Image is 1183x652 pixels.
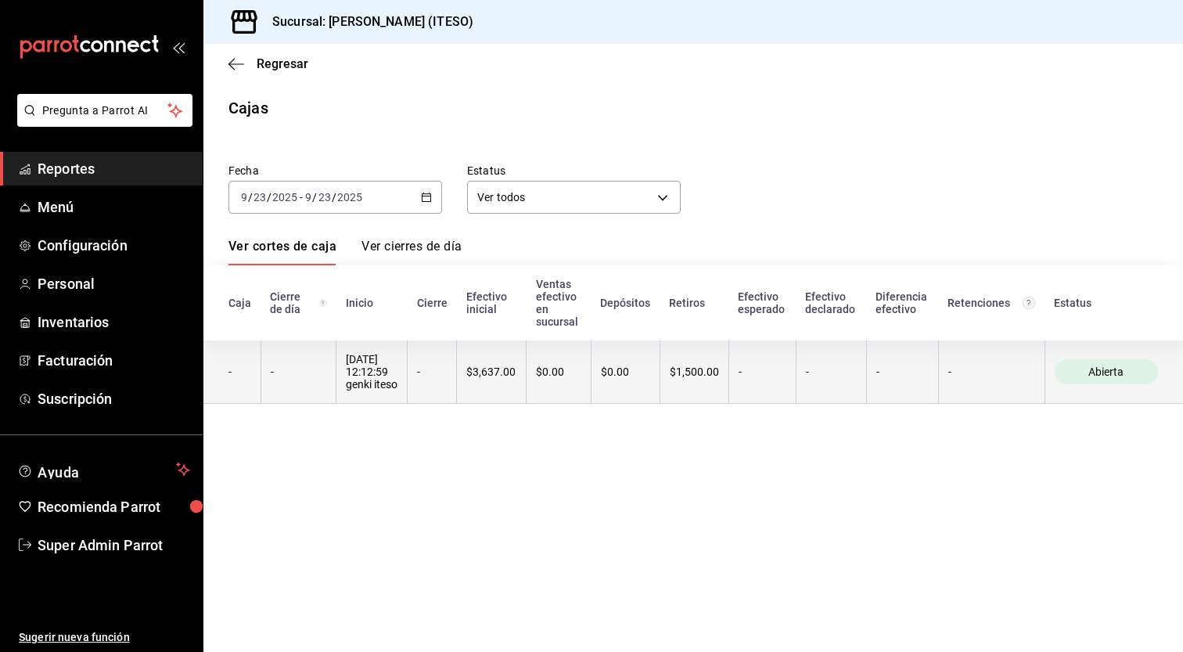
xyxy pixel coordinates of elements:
div: Ver todos [467,181,681,214]
input: -- [253,191,267,204]
span: / [312,191,317,204]
div: Cajas [228,96,268,120]
input: -- [240,191,248,204]
input: -- [304,191,312,204]
button: Regresar [228,56,308,71]
div: $3,637.00 [466,366,516,378]
span: Sugerir nueva función [19,629,190,646]
div: Efectivo declarado [805,290,857,315]
svg: Total de retenciones de propinas registradas [1023,297,1035,309]
div: Cierre de día [270,290,327,315]
div: - [806,366,857,378]
span: - [300,191,303,204]
a: Ver cortes de caja [228,239,336,265]
div: - [271,366,327,378]
input: -- [318,191,332,204]
svg: El número de cierre de día es consecutivo y consolida todos los cortes de caja previos en un únic... [319,297,326,309]
button: Pregunta a Parrot AI [17,94,192,127]
div: Estatus [1054,297,1158,309]
span: Facturación [38,350,190,371]
div: Retenciones [947,297,1035,309]
div: Depósitos [600,297,650,309]
input: ---- [271,191,298,204]
div: - [739,366,786,378]
div: - [417,366,447,378]
div: $0.00 [536,366,581,378]
div: Cierre [417,297,448,309]
div: $0.00 [601,366,650,378]
span: / [332,191,336,204]
span: Abierta [1082,366,1130,378]
div: Inicio [346,297,398,309]
div: Diferencia efectivo [876,290,929,315]
div: navigation tabs [228,239,462,265]
div: - [948,366,1035,378]
a: Pregunta a Parrot AI [11,113,192,130]
span: Ayuda [38,460,170,479]
div: [DATE] 12:12:59 genki iteso [346,353,397,391]
span: / [248,191,253,204]
label: Estatus [467,165,681,176]
span: Suscripción [38,388,190,409]
div: - [228,366,251,378]
div: Caja [228,297,251,309]
span: Recomienda Parrot [38,496,190,517]
label: Fecha [228,165,442,176]
button: open_drawer_menu [172,41,185,53]
span: Regresar [257,56,308,71]
div: Ventas efectivo en sucursal [536,278,582,328]
div: Retiros [669,297,719,309]
div: $1,500.00 [670,366,719,378]
span: Super Admin Parrot [38,535,190,556]
span: Reportes [38,158,190,179]
div: - [876,366,929,378]
input: ---- [336,191,363,204]
span: / [267,191,271,204]
a: Ver cierres de día [361,239,462,265]
span: Personal [38,273,190,294]
div: Efectivo esperado [738,290,786,315]
span: Configuración [38,235,190,256]
span: Inventarios [38,312,190,333]
div: Efectivo inicial [466,290,517,315]
h3: Sucursal: [PERSON_NAME] (ITESO) [260,13,473,31]
span: Pregunta a Parrot AI [42,103,168,119]
span: Menú [38,196,190,218]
